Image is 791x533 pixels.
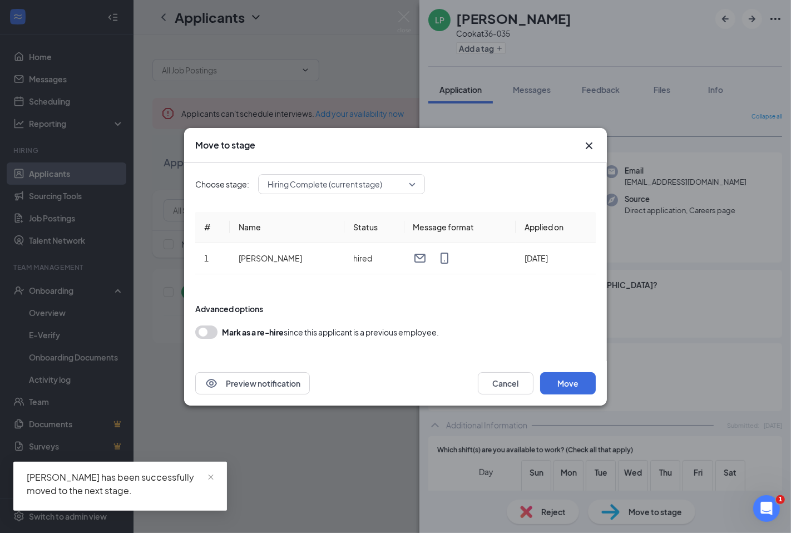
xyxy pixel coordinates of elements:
[195,139,255,151] h3: Move to stage
[230,243,344,274] td: [PERSON_NAME]
[404,212,516,243] th: Message format
[516,212,596,243] th: Applied on
[438,251,451,265] svg: MobileSms
[540,372,596,394] button: Move
[268,176,382,193] span: Hiring Complete (current stage)
[344,243,404,274] td: hired
[205,377,218,390] svg: Eye
[582,139,596,152] button: Close
[222,325,439,339] div: since this applicant is a previous employee.
[222,327,284,337] b: Mark as a re-hire
[27,471,214,497] div: [PERSON_NAME] has been successfully moved to the next stage.
[207,473,215,481] span: close
[344,212,404,243] th: Status
[516,243,596,274] td: [DATE]
[582,139,596,152] svg: Cross
[195,212,230,243] th: #
[204,253,209,263] span: 1
[753,495,780,522] iframe: Intercom live chat
[230,212,344,243] th: Name
[478,372,533,394] button: Cancel
[195,303,596,314] div: Advanced options
[776,495,785,504] span: 1
[413,251,427,265] svg: Email
[195,372,310,394] button: EyePreview notification
[195,178,249,190] span: Choose stage:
